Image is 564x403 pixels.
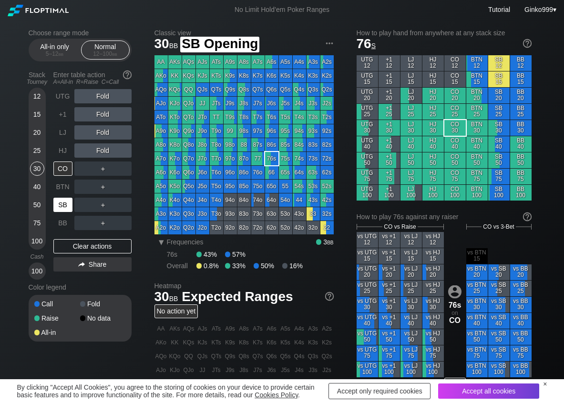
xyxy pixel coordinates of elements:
div: AQs [182,55,195,69]
div: UTG 75 [357,169,378,184]
div: 84s [293,138,306,151]
div: Fold [74,125,132,140]
div: HJ 15 [422,71,444,87]
div: +1 50 [379,152,400,168]
div: K8o [168,138,182,151]
div: A3o [154,207,168,221]
div: QTo [182,111,195,124]
div: 5 – 12 [35,50,75,57]
div: 73s [307,152,320,165]
div: 54o [279,193,292,207]
span: bb [59,50,64,57]
div: JJ [196,97,209,110]
div: BTN 30 [466,120,488,136]
div: T8s [237,111,251,124]
div: LJ 75 [400,169,422,184]
div: +1 100 [379,185,400,201]
div: 92s [320,124,334,138]
div: 85o [237,180,251,193]
div: 85s [279,138,292,151]
div: × [543,380,547,388]
div: K7o [168,152,182,165]
div: 12 [30,89,44,103]
div: T5o [210,180,223,193]
div: K6o [168,166,182,179]
div: No data [80,315,126,322]
div: ATs [210,55,223,69]
div: All-in [34,329,80,336]
span: bb [112,50,117,57]
div: K3o [168,207,182,221]
div: A=All-in R=Raise C=Call [53,79,132,85]
div: +1 20 [379,88,400,103]
div: 65s [279,166,292,179]
div: BB 100 [510,185,532,201]
div: ＋ [74,198,132,212]
div: 98o [224,138,237,151]
img: ellipsis.fd386fe8.svg [324,38,335,49]
div: +1 12 [379,55,400,71]
div: SB 20 [488,88,510,103]
div: T7s [251,111,265,124]
div: 96s [265,124,278,138]
div: UTG 30 [357,120,378,136]
div: A9s [224,55,237,69]
div: CO 20 [444,88,466,103]
div: SB 15 [488,71,510,87]
div: UTG 50 [357,152,378,168]
div: QJs [196,83,209,96]
div: 77 [251,152,265,165]
div: 100 [30,234,44,248]
div: 74o [251,193,265,207]
div: 54s [293,180,306,193]
div: KQs [182,69,195,82]
div: A2s [320,55,334,69]
div: KQo [168,83,182,96]
div: No Limit Hold’em Poker Ranges [220,6,344,16]
img: Floptimal logo [8,5,69,16]
div: CO [53,161,72,176]
div: Q4s [293,83,306,96]
div: 64o [265,193,278,207]
div: BTN 25 [466,104,488,120]
div: A2o [154,221,168,234]
div: BTN 40 [466,136,488,152]
div: UTG 25 [357,104,378,120]
div: Q6s [265,83,278,96]
div: BTN 20 [466,88,488,103]
div: J2s [320,97,334,110]
div: T5s [279,111,292,124]
div: 74s [293,152,306,165]
a: Cookies Policy [255,391,298,399]
div: CO 75 [444,169,466,184]
div: BTN [53,180,72,194]
div: BTN 75 [466,169,488,184]
div: 64s [293,166,306,179]
div: SB 12 [488,55,510,71]
div: +1 15 [379,71,400,87]
div: T4s [293,111,306,124]
div: BB 40 [510,136,532,152]
div: 55 [279,180,292,193]
div: A4o [154,193,168,207]
div: HJ 30 [422,120,444,136]
div: A8s [237,55,251,69]
div: 92o [224,221,237,234]
div: ▾ [522,4,558,15]
div: T6s [265,111,278,124]
div: 76o [251,166,265,179]
div: 82s [320,138,334,151]
div: HJ 25 [422,104,444,120]
div: UTG 100 [357,185,378,201]
div: SB 75 [488,169,510,184]
div: Q9s [224,83,237,96]
img: help.32db89a4.svg [324,291,335,302]
div: 12 – 100 [85,50,125,57]
div: LJ 100 [400,185,422,201]
div: BB 25 [510,104,532,120]
div: +1 25 [379,104,400,120]
div: BB 20 [510,88,532,103]
div: J8o [196,138,209,151]
div: All-in only [33,41,77,59]
div: 100 [30,264,44,278]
